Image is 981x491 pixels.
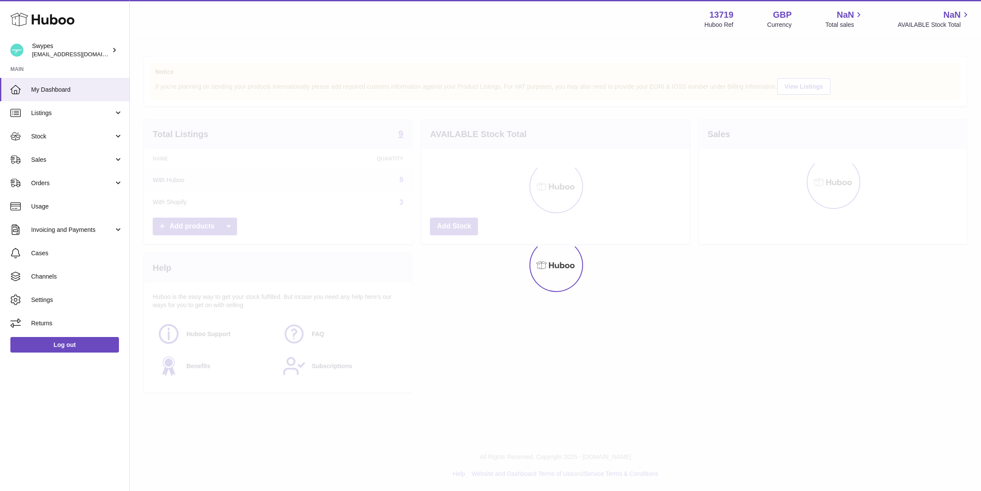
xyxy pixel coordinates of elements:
[31,249,123,257] span: Cases
[705,21,734,29] div: Huboo Ref
[898,9,971,29] a: NaN AVAILABLE Stock Total
[825,9,864,29] a: NaN Total sales
[31,156,114,164] span: Sales
[767,21,792,29] div: Currency
[31,86,123,94] span: My Dashboard
[32,42,110,58] div: Swypes
[31,202,123,211] span: Usage
[31,319,123,327] span: Returns
[31,132,114,141] span: Stock
[31,226,114,234] span: Invoicing and Payments
[32,51,127,58] span: [EMAIL_ADDRESS][DOMAIN_NAME]
[943,9,961,21] span: NaN
[10,44,23,57] img: hello@swypes.co.uk
[837,9,854,21] span: NaN
[31,273,123,281] span: Channels
[709,9,734,21] strong: 13719
[31,179,114,187] span: Orders
[825,21,864,29] span: Total sales
[10,337,119,353] a: Log out
[773,9,792,21] strong: GBP
[31,109,114,117] span: Listings
[31,296,123,304] span: Settings
[898,21,971,29] span: AVAILABLE Stock Total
